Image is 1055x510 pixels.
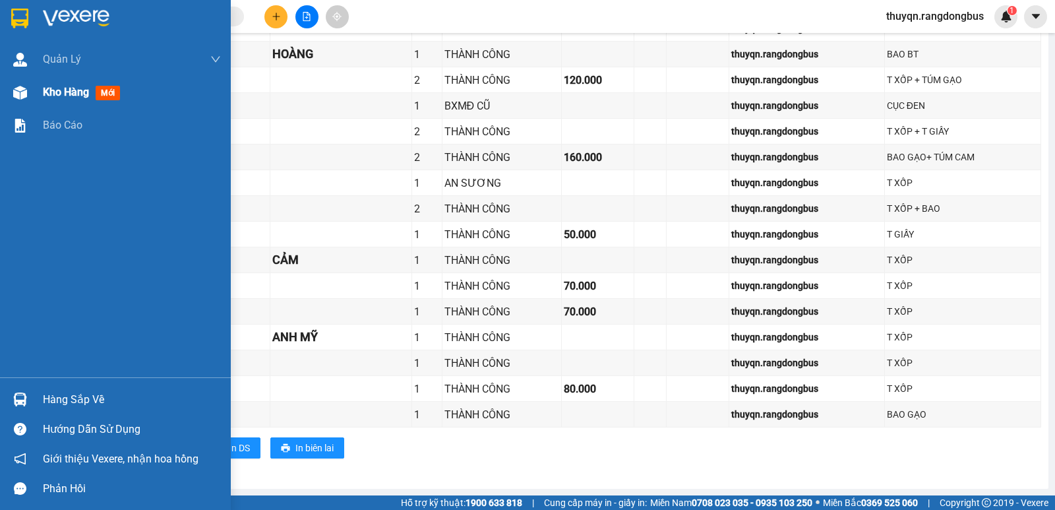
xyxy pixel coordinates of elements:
div: 1 [414,226,440,243]
div: 1 [414,406,440,423]
div: THÀNH CÔNG [444,72,559,88]
span: In biên lai [295,441,334,455]
span: ⚪️ [816,500,820,505]
button: printerIn DS [204,437,260,459]
div: thuyqn.rangdongbus [731,73,882,87]
div: 1 [414,252,440,269]
td: ANH MỸ [270,325,412,350]
div: 1 [414,98,440,114]
div: CỤC ĐEN [887,98,1039,113]
div: thuyqn.rangdongbus [731,356,882,370]
div: thuyqn.rangdongbus [731,47,882,61]
div: AN SƯƠNG [444,175,559,191]
div: BAO BT [887,47,1039,61]
button: caret-down [1024,5,1047,28]
div: THÀNH CÔNG [444,46,559,63]
div: THÀNH CÔNG [444,329,559,346]
div: T XỐP [887,175,1039,190]
div: thuyqn.rangdongbus [731,175,882,190]
div: thuyqn.rangdongbus [731,201,882,216]
div: THÀNH CÔNG [444,201,559,217]
img: warehouse-icon [13,393,27,406]
div: THÀNH CÔNG [444,381,559,397]
div: 1 [414,46,440,63]
div: thuyqn.rangdongbus [731,304,882,319]
img: solution-icon [13,119,27,133]
img: warehouse-icon [13,86,27,100]
img: icon-new-feature [1000,11,1012,22]
span: | [532,495,534,510]
div: CẢM [272,251,409,269]
div: 120.000 [564,72,632,88]
span: question-circle [14,423,26,435]
span: aim [332,12,342,21]
img: warehouse-icon [13,53,27,67]
div: T XỐP [887,278,1039,293]
span: Hỗ trợ kỹ thuật: [401,495,522,510]
span: Miền Nam [650,495,812,510]
span: copyright [982,498,991,507]
div: T XỐP + T GIẤY [887,124,1039,139]
div: THÀNH CÔNG [444,226,559,243]
div: thuyqn.rangdongbus [731,278,882,293]
div: THÀNH CÔNG [444,406,559,423]
div: 80.000 [564,381,632,397]
div: T XỐP + TÚM GẠO [887,73,1039,87]
div: 1 [414,381,440,397]
span: In DS [229,441,250,455]
button: aim [326,5,349,28]
div: 2 [414,201,440,217]
div: BXMĐ CŨ [444,98,559,114]
span: Miền Bắc [823,495,918,510]
span: file-add [302,12,311,21]
div: THÀNH CÔNG [444,355,559,371]
span: down [210,54,221,65]
span: message [14,482,26,495]
div: THÀNH CÔNG [444,149,559,166]
div: THÀNH CÔNG [444,123,559,140]
span: printer [281,443,290,454]
div: 70.000 [564,278,632,294]
div: 1 [414,303,440,320]
td: CẢM [270,247,412,273]
button: printerIn biên lai [270,437,344,459]
div: thuyqn.rangdongbus [731,330,882,344]
div: HOÀNG [272,45,409,63]
div: 1 [414,329,440,346]
div: Hướng dẫn sử dụng [43,420,221,439]
strong: 0369 525 060 [861,497,918,508]
div: BAO GẠO+ TÚM CAM [887,150,1039,164]
div: 2 [414,72,440,88]
div: 2 [414,149,440,166]
span: Báo cáo [43,117,82,133]
div: thuyqn.rangdongbus [731,150,882,164]
div: 1 [414,175,440,191]
strong: 1900 633 818 [466,497,522,508]
div: T GIẤY [887,227,1039,241]
div: 50.000 [564,226,632,243]
div: 70.000 [564,303,632,320]
div: T XỐP [887,381,1039,396]
span: Cung cấp máy in - giấy in: [544,495,647,510]
div: BAO GẠO [887,407,1039,422]
span: 1 [1010,6,1014,15]
span: plus [272,12,281,21]
span: Quản Lý [43,51,81,67]
strong: 0708 023 035 - 0935 103 250 [692,497,812,508]
div: thuyqn.rangdongbus [731,124,882,139]
span: | [928,495,930,510]
div: Hàng sắp về [43,390,221,410]
div: ANH MỸ [272,328,409,346]
span: notification [14,453,26,465]
span: mới [96,86,120,100]
span: Kho hàng [43,86,89,98]
div: thuyqn.rangdongbus [731,98,882,113]
div: thuyqn.rangdongbus [731,381,882,396]
button: file-add [295,5,318,28]
span: Giới thiệu Vexere, nhận hoa hồng [43,451,198,467]
div: THÀNH CÔNG [444,252,559,269]
div: 160.000 [564,149,632,166]
span: thuyqn.rangdongbus [876,8,994,24]
div: thuyqn.rangdongbus [731,253,882,267]
div: T XỐP [887,356,1039,370]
